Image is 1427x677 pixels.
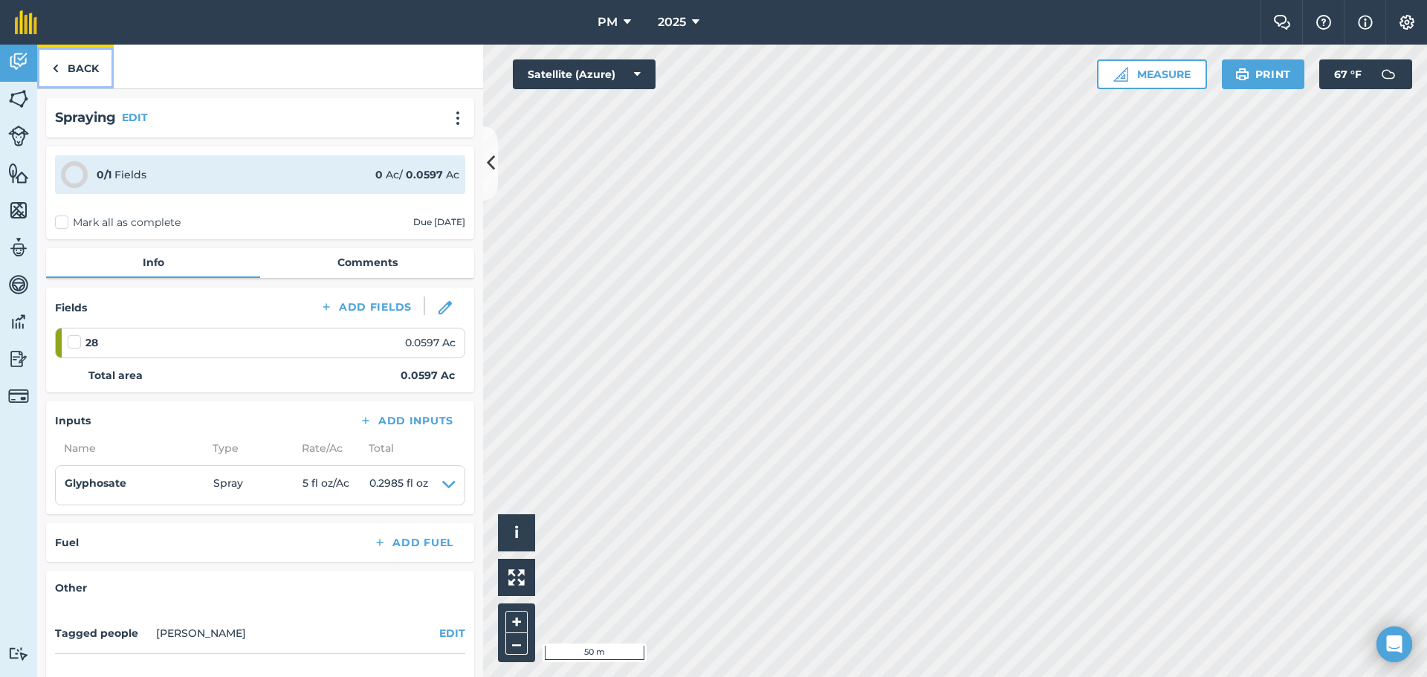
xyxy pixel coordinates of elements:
[8,162,29,184] img: svg+xml;base64,PHN2ZyB4bWxucz0iaHR0cDovL3d3dy53My5vcmcvMjAwMC9zdmciIHdpZHRoPSI1NiIgaGVpZ2h0PSI2MC...
[439,301,452,314] img: svg+xml;base64,PHN2ZyB3aWR0aD0iMTgiIGhlaWdodD0iMTgiIHZpZXdCb3g9IjAgMCAxOCAxOCIgZmlsbD0ibm9uZSIgeG...
[508,569,525,586] img: Four arrows, one pointing top left, one top right, one bottom right and the last bottom left
[401,367,455,383] strong: 0.0597 Ac
[8,236,29,259] img: svg+xml;base64,PD94bWwgdmVyc2lvbj0iMS4wIiBlbmNvZGluZz0idXRmLTgiPz4KPCEtLSBHZW5lcmF0b3I6IEFkb2JlIE...
[8,126,29,146] img: svg+xml;base64,PD94bWwgdmVyc2lvbj0iMS4wIiBlbmNvZGluZz0idXRmLTgiPz4KPCEtLSBHZW5lcmF0b3I6IEFkb2JlIE...
[375,166,459,183] div: Ac / Ac
[97,168,111,181] strong: 0 / 1
[308,297,424,317] button: Add Fields
[55,107,116,129] h2: Spraying
[1097,59,1207,89] button: Measure
[505,633,528,655] button: –
[1398,15,1416,30] img: A cog icon
[8,647,29,661] img: svg+xml;base64,PD94bWwgdmVyc2lvbj0iMS4wIiBlbmNvZGluZz0idXRmLTgiPz4KPCEtLSBHZW5lcmF0b3I6IEFkb2JlIE...
[449,111,467,126] img: svg+xml;base64,PHN2ZyB4bWxucz0iaHR0cDovL3d3dy53My5vcmcvMjAwMC9zdmciIHdpZHRoPSIyMCIgaGVpZ2h0PSIyNC...
[1273,15,1291,30] img: Two speech bubbles overlapping with the left bubble in the forefront
[1113,67,1128,82] img: Ruler icon
[65,475,213,491] h4: Glyphosate
[213,475,302,496] span: Spray
[413,216,465,228] div: Due [DATE]
[8,348,29,370] img: svg+xml;base64,PD94bWwgdmVyc2lvbj0iMS4wIiBlbmNvZGluZz0idXRmLTgiPz4KPCEtLSBHZW5lcmF0b3I6IEFkb2JlIE...
[505,611,528,633] button: +
[65,475,456,496] summary: GlyphosateSpray5 fl oz/Ac0.2985 fl oz
[85,334,98,351] strong: 28
[8,88,29,110] img: svg+xml;base64,PHN2ZyB4bWxucz0iaHR0cDovL3d3dy53My5vcmcvMjAwMC9zdmciIHdpZHRoPSI1NiIgaGVpZ2h0PSI2MC...
[55,625,150,641] h4: Tagged people
[52,59,59,77] img: svg+xml;base64,PHN2ZyB4bWxucz0iaHR0cDovL3d3dy53My5vcmcvMjAwMC9zdmciIHdpZHRoPSI5IiBoZWlnaHQ9IjI0Ii...
[55,440,204,456] span: Name
[55,412,91,429] h4: Inputs
[598,13,618,31] span: PM
[347,410,465,431] button: Add Inputs
[1235,65,1249,83] img: svg+xml;base64,PHN2ZyB4bWxucz0iaHR0cDovL3d3dy53My5vcmcvMjAwMC9zdmciIHdpZHRoPSIxOSIgaGVpZ2h0PSIyNC...
[1334,59,1362,89] span: 67 ° F
[55,215,181,230] label: Mark all as complete
[293,440,360,456] span: Rate/ Ac
[8,386,29,406] img: svg+xml;base64,PD94bWwgdmVyc2lvbj0iMS4wIiBlbmNvZGluZz0idXRmLTgiPz4KPCEtLSBHZW5lcmF0b3I6IEFkb2JlIE...
[1376,626,1412,662] div: Open Intercom Messenger
[375,168,383,181] strong: 0
[1319,59,1412,89] button: 67 °F
[439,625,465,641] button: EDIT
[369,475,428,496] span: 0.2985 fl oz
[37,45,114,88] a: Back
[15,10,37,34] img: fieldmargin Logo
[1373,59,1403,89] img: svg+xml;base64,PD94bWwgdmVyc2lvbj0iMS4wIiBlbmNvZGluZz0idXRmLTgiPz4KPCEtLSBHZW5lcmF0b3I6IEFkb2JlIE...
[55,534,79,551] h4: Fuel
[8,273,29,296] img: svg+xml;base64,PD94bWwgdmVyc2lvbj0iMS4wIiBlbmNvZGluZz0idXRmLTgiPz4KPCEtLSBHZW5lcmF0b3I6IEFkb2JlIE...
[88,367,143,383] strong: Total area
[513,59,656,89] button: Satellite (Azure)
[55,299,87,316] h4: Fields
[8,199,29,221] img: svg+xml;base64,PHN2ZyB4bWxucz0iaHR0cDovL3d3dy53My5vcmcvMjAwMC9zdmciIHdpZHRoPSI1NiIgaGVpZ2h0PSI2MC...
[156,625,246,641] li: [PERSON_NAME]
[360,440,394,456] span: Total
[8,51,29,73] img: svg+xml;base64,PD94bWwgdmVyc2lvbj0iMS4wIiBlbmNvZGluZz0idXRmLTgiPz4KPCEtLSBHZW5lcmF0b3I6IEFkb2JlIE...
[97,166,146,183] div: Fields
[260,248,474,276] a: Comments
[406,168,443,181] strong: 0.0597
[514,523,519,542] span: i
[302,475,369,496] span: 5 fl oz / Ac
[1358,13,1373,31] img: svg+xml;base64,PHN2ZyB4bWxucz0iaHR0cDovL3d3dy53My5vcmcvMjAwMC9zdmciIHdpZHRoPSIxNyIgaGVpZ2h0PSIxNy...
[122,109,148,126] button: EDIT
[46,248,260,276] a: Info
[1222,59,1305,89] button: Print
[55,580,465,596] h4: Other
[658,13,686,31] span: 2025
[498,514,535,551] button: i
[405,334,456,351] span: 0.0597 Ac
[8,311,29,333] img: svg+xml;base64,PD94bWwgdmVyc2lvbj0iMS4wIiBlbmNvZGluZz0idXRmLTgiPz4KPCEtLSBHZW5lcmF0b3I6IEFkb2JlIE...
[204,440,293,456] span: Type
[1315,15,1333,30] img: A question mark icon
[361,532,465,553] button: Add Fuel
